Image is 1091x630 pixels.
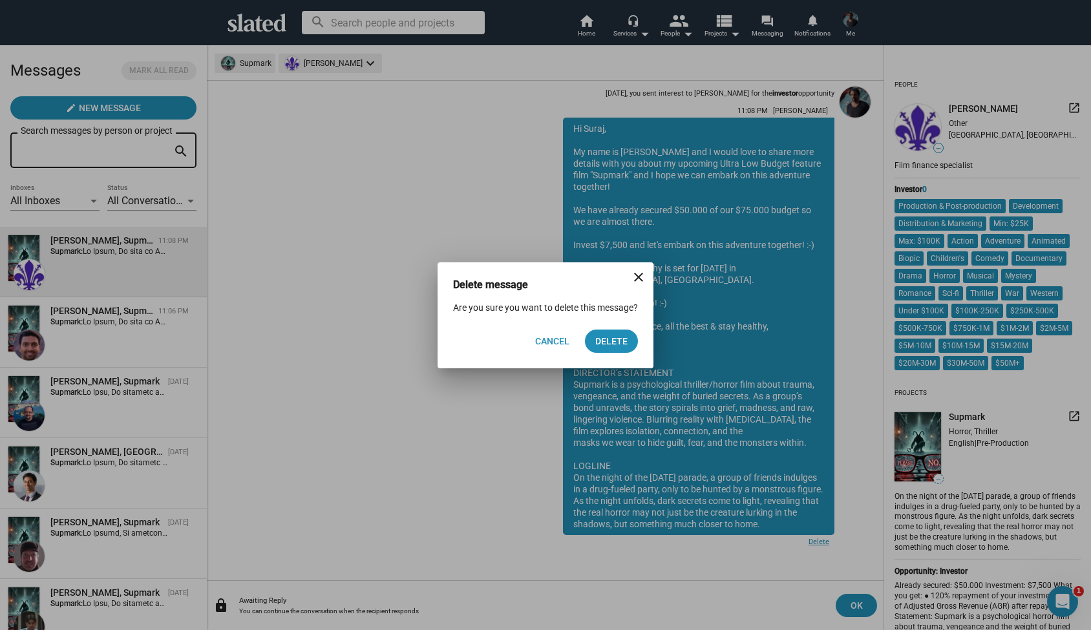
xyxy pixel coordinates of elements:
[585,329,638,352] button: Delete
[535,329,569,352] span: Cancel
[453,278,546,291] h3: Delete message
[631,269,646,285] mat-icon: close
[595,329,628,352] span: Delete
[438,302,653,314] div: Are you sure you want to delete this message?
[525,329,580,352] button: Cancel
